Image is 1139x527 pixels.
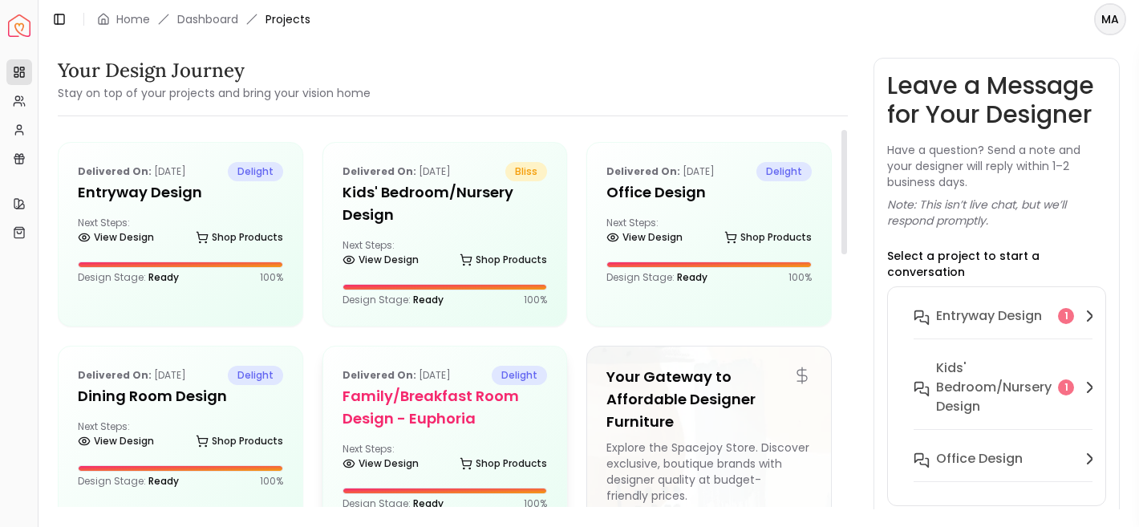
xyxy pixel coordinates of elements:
[936,359,1052,416] h6: Kids' Bedroom/Nursery design
[901,443,1113,495] button: Office Design
[343,249,419,271] a: View Design
[606,271,707,284] p: Design Stage:
[1058,379,1074,395] div: 1
[177,11,238,27] a: Dashboard
[1096,5,1125,34] span: MA
[228,162,283,181] span: delight
[460,452,547,475] a: Shop Products
[936,449,1023,468] h6: Office Design
[606,162,715,181] p: [DATE]
[492,366,547,385] span: delight
[343,294,444,306] p: Design Stage:
[901,300,1113,352] button: entryway design1
[8,14,30,37] img: Spacejoy Logo
[936,306,1042,326] h6: entryway design
[97,11,310,27] nav: breadcrumb
[78,430,154,452] a: View Design
[413,497,444,510] span: Ready
[524,294,547,306] p: 100 %
[413,293,444,306] span: Ready
[343,452,419,475] a: View Design
[78,368,152,382] b: Delivered on:
[196,226,283,249] a: Shop Products
[887,71,1106,129] h3: Leave a Message for Your Designer
[887,197,1106,229] p: Note: This isn’t live chat, but we’ll respond promptly.
[460,249,547,271] a: Shop Products
[606,164,680,178] b: Delivered on:
[724,226,812,249] a: Shop Products
[78,164,152,178] b: Delivered on:
[78,420,283,452] div: Next Steps:
[260,475,283,488] p: 100 %
[343,443,548,475] div: Next Steps:
[606,181,812,204] h5: Office Design
[524,497,547,510] p: 100 %
[606,226,683,249] a: View Design
[505,162,547,181] span: bliss
[78,385,283,407] h5: Dining Room Design
[78,162,186,181] p: [DATE]
[343,162,451,181] p: [DATE]
[788,271,812,284] p: 100 %
[887,248,1106,280] p: Select a project to start a conversation
[343,164,416,178] b: Delivered on:
[343,366,451,385] p: [DATE]
[260,271,283,284] p: 100 %
[116,11,150,27] a: Home
[606,366,812,433] h5: Your Gateway to Affordable Designer Furniture
[887,142,1106,190] p: Have a question? Send a note and your designer will reply within 1–2 business days.
[343,181,548,226] h5: Kids' Bedroom/Nursery design
[265,11,310,27] span: Projects
[606,217,812,249] div: Next Steps:
[78,226,154,249] a: View Design
[606,440,812,504] div: Explore the Spacejoy Store. Discover exclusive, boutique brands with designer quality at budget-f...
[58,85,371,101] small: Stay on top of your projects and bring your vision home
[756,162,812,181] span: delight
[677,270,707,284] span: Ready
[228,366,283,385] span: delight
[343,385,548,430] h5: Family/Breakfast Room Design - Euphoria
[78,366,186,385] p: [DATE]
[901,352,1113,443] button: Kids' Bedroom/Nursery design1
[196,430,283,452] a: Shop Products
[343,497,444,510] p: Design Stage:
[78,271,179,284] p: Design Stage:
[8,14,30,37] a: Spacejoy
[78,181,283,204] h5: entryway design
[343,239,548,271] div: Next Steps:
[78,217,283,249] div: Next Steps:
[1058,308,1074,324] div: 1
[1094,3,1126,35] button: MA
[58,58,371,83] h3: Your Design Journey
[148,270,179,284] span: Ready
[78,475,179,488] p: Design Stage:
[343,368,416,382] b: Delivered on:
[148,474,179,488] span: Ready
